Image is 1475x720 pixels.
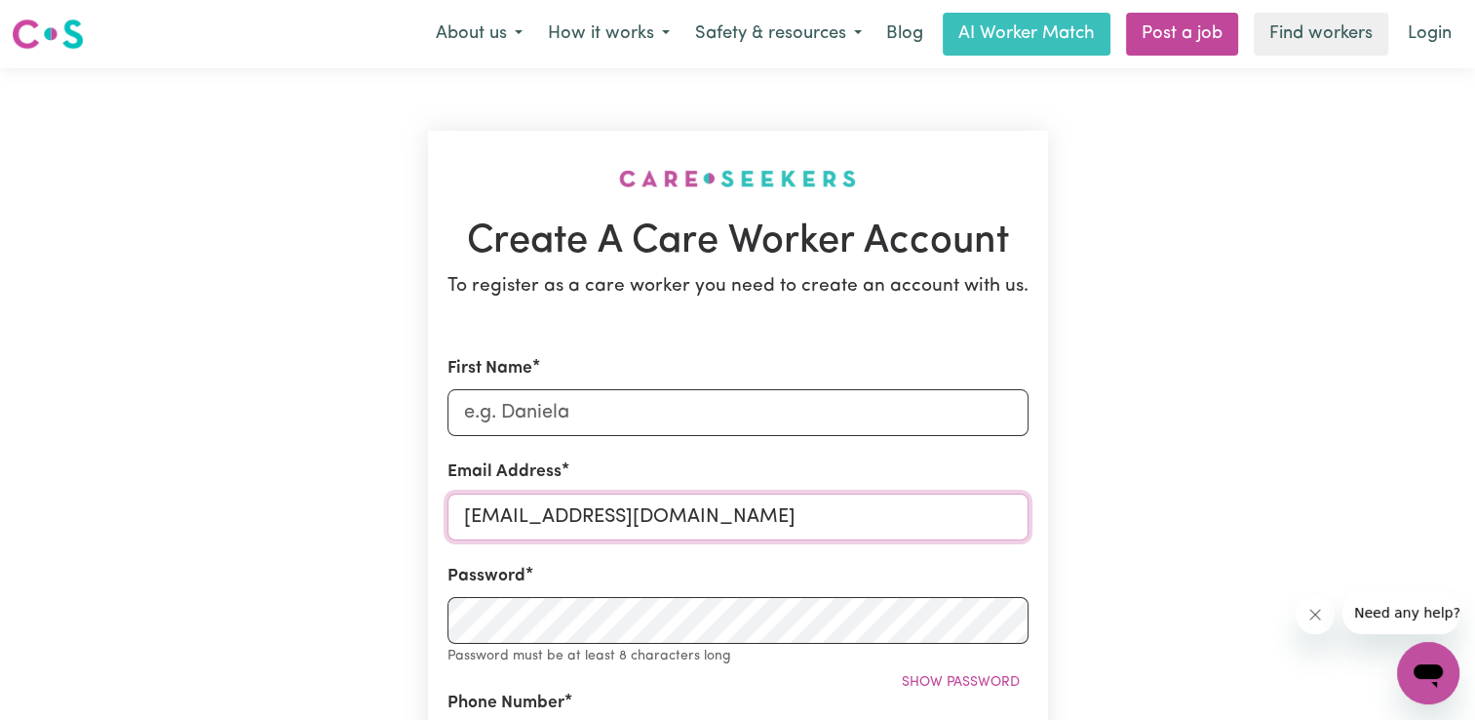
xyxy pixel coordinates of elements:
[447,564,525,589] label: Password
[1342,591,1459,634] iframe: Message from company
[447,460,562,485] label: Email Address
[447,389,1029,436] input: e.g. Daniela
[535,14,682,55] button: How it works
[447,494,1029,540] input: e.g. daniela.d88@gmail.com
[682,14,874,55] button: Safety & resources
[447,273,1029,301] p: To register as a care worker you need to create an account with us.
[447,691,564,716] label: Phone Number
[1254,13,1388,56] a: Find workers
[447,356,532,381] label: First Name
[1126,13,1238,56] a: Post a job
[447,219,1029,265] h1: Create A Care Worker Account
[12,17,84,52] img: Careseekers logo
[1397,642,1459,704] iframe: Button to launch messaging window
[447,649,731,663] small: Password must be at least 8 characters long
[423,14,535,55] button: About us
[1396,13,1463,56] a: Login
[902,675,1020,690] span: Show password
[893,667,1029,698] button: Show password
[1296,595,1335,634] iframe: Close message
[874,13,935,56] a: Blog
[12,12,84,57] a: Careseekers logo
[12,14,118,29] span: Need any help?
[943,13,1110,56] a: AI Worker Match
